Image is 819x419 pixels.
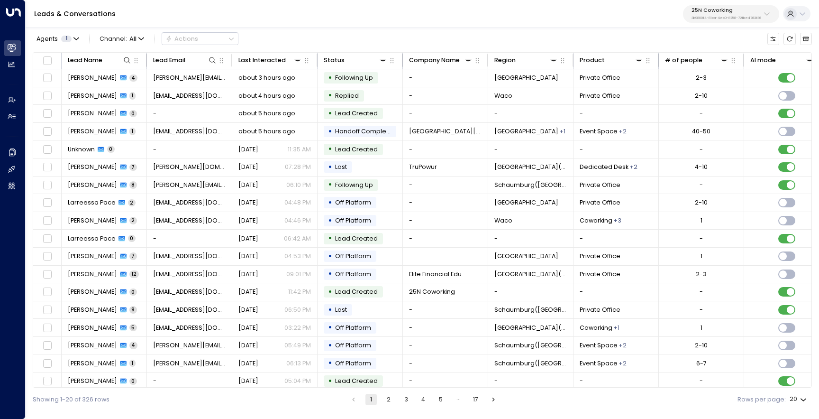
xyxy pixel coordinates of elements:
[580,92,620,100] span: Private Office
[153,306,226,314] span: egavin@datastewardpllc.com
[129,306,137,313] span: 9
[692,16,761,20] p: 3b9800f4-81ca-4ec0-8758-72fbe4763f36
[42,73,53,84] span: Toggle select row
[403,177,488,194] td: -
[403,194,488,212] td: -
[328,88,332,103] div: •
[238,341,258,350] span: Sep 29, 2025
[494,92,512,100] span: Waco
[580,359,618,368] span: Event Space
[328,214,332,228] div: •
[153,55,218,65] div: Lead Email
[147,230,232,247] td: -
[42,55,53,66] span: Toggle select all
[783,33,795,45] span: Refresh
[335,92,359,100] span: Replied
[42,305,53,316] span: Toggle select row
[328,356,332,371] div: •
[129,74,137,82] span: 4
[328,267,332,281] div: •
[68,288,117,296] span: Sloane Huber
[238,198,258,207] span: Oct 09, 2025
[42,340,53,351] span: Toggle select row
[335,341,371,349] span: Off Platform
[153,92,226,100] span: devinpagan@yahoo.com
[68,55,102,65] div: Lead Name
[750,55,776,65] div: AI mode
[737,395,786,404] label: Rows per page:
[328,124,332,139] div: •
[96,33,147,45] span: Channel:
[335,163,347,171] span: Lost
[580,127,618,136] span: Event Space
[165,35,198,43] div: Actions
[68,270,117,279] span: Ed Cross
[129,252,137,260] span: 7
[42,197,53,208] span: Toggle select row
[619,341,627,350] div: Meeting Room,Meeting Room / Event Space
[42,126,53,137] span: Toggle select row
[286,270,311,279] p: 09:01 PM
[42,180,53,191] span: Toggle select row
[573,230,659,247] td: -
[238,181,258,189] span: Oct 10, 2025
[403,248,488,265] td: -
[128,235,136,242] span: 0
[147,105,232,122] td: -
[238,234,258,243] span: Oct 08, 2025
[324,55,388,65] div: Status
[328,285,332,299] div: •
[153,359,226,368] span: sean.t.grim@medtronic.com
[328,196,332,210] div: •
[494,306,567,314] span: Schaumburg(IL)
[68,109,117,118] span: Rachel Schmit
[403,337,488,354] td: -
[153,181,226,189] span: catherine.bilous@gmail.com
[285,163,311,171] p: 07:28 PM
[328,320,332,335] div: •
[692,127,710,136] div: 40-50
[701,216,702,225] div: 1
[335,181,373,189] span: Following Up
[238,377,258,385] span: Sep 26, 2025
[153,216,226,225] span: paulina@rockhaveninsurance.com
[129,324,137,331] span: 5
[494,74,558,82] span: Geneva
[700,377,703,385] div: -
[34,9,116,19] a: Leads & Conversations
[580,252,620,261] span: Private Office
[238,270,258,279] span: Oct 06, 2025
[580,324,612,332] span: Coworking
[494,324,567,332] span: Frisco(TX)
[494,252,558,261] span: Geneva
[68,216,117,225] span: Paulina Sterrett
[153,127,226,136] span: rschmit@niu.edu
[153,252,226,261] span: shelby@rootedresiliencewc.com
[409,288,455,296] span: 25N Coworking
[409,55,473,65] div: Company Name
[153,55,185,65] div: Lead Email
[68,181,117,189] span: Kate Bilous
[494,270,567,279] span: Frisco(TX)
[68,234,116,243] span: Larreessa Pace
[153,341,226,350] span: ryan.telford@cencora.com
[129,289,137,296] span: 0
[328,231,332,246] div: •
[573,283,659,301] td: -
[580,55,605,65] div: Product
[42,233,53,244] span: Toggle select row
[347,394,499,405] nav: pagination navigation
[695,198,708,207] div: 2-10
[288,145,311,154] p: 11:35 AM
[696,270,707,279] div: 2-3
[328,303,332,317] div: •
[580,163,628,171] span: Dedicated Desk
[692,8,761,13] p: 25N Coworking
[700,288,703,296] div: -
[403,372,488,390] td: -
[335,377,378,385] span: Lead Created
[494,163,567,171] span: Frisco(TX)
[328,71,332,85] div: •
[328,142,332,157] div: •
[42,162,53,173] span: Toggle select row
